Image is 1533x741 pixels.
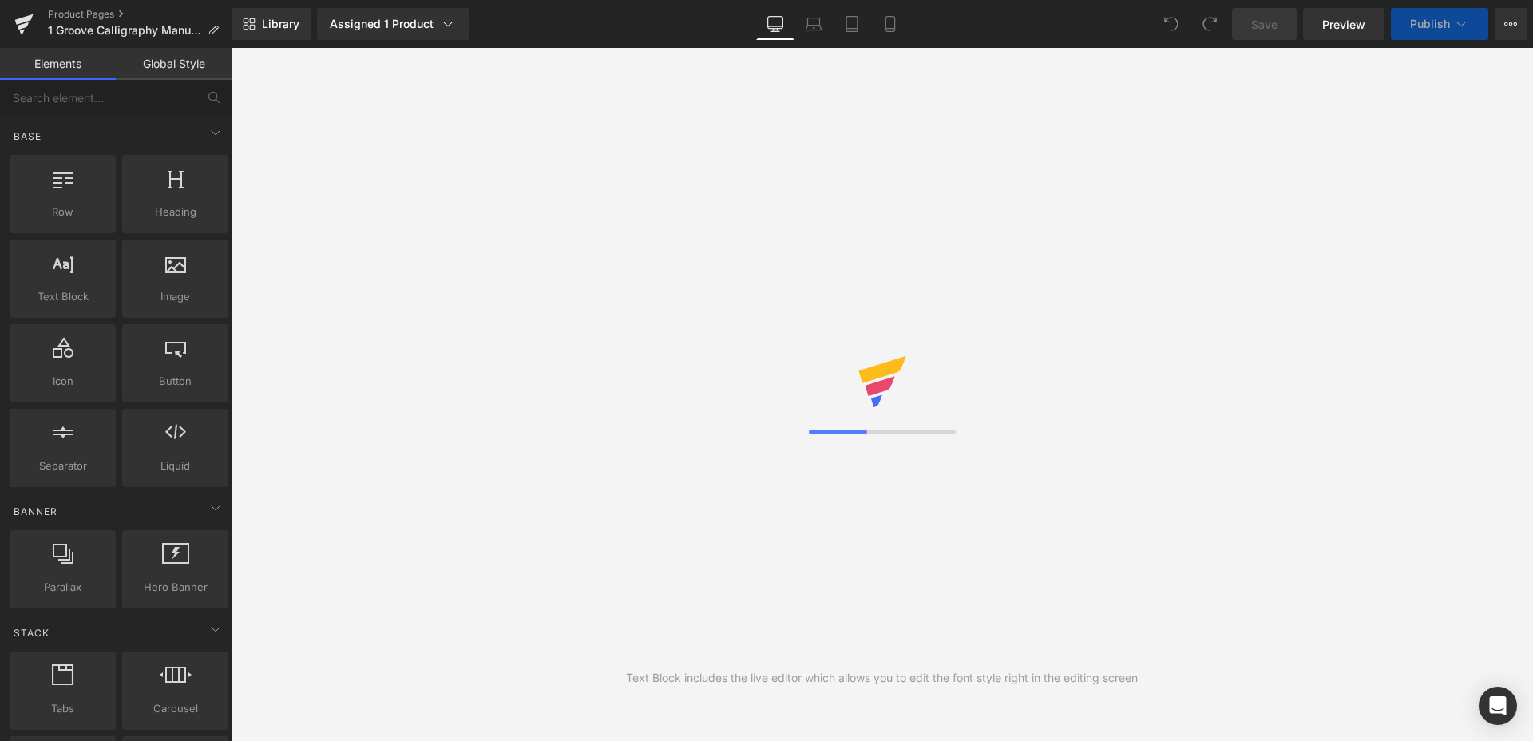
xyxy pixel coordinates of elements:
span: Preview [1322,16,1365,33]
span: Save [1251,16,1277,33]
span: Separator [14,458,111,474]
a: Mobile [871,8,909,40]
span: Stack [12,625,51,640]
span: Text Block [14,288,111,305]
span: Parallax [14,579,111,596]
a: Product Pages [48,8,232,21]
span: Heading [127,204,224,220]
a: Tablet [833,8,871,40]
span: Image [127,288,224,305]
span: Carousel [127,700,224,717]
a: Desktop [756,8,794,40]
a: Laptop [794,8,833,40]
span: Row [14,204,111,220]
span: Hero Banner [127,579,224,596]
a: New Library [232,8,311,40]
span: Tabs [14,700,111,717]
span: Icon [14,373,111,390]
div: Assigned 1 Product [330,16,456,32]
span: Banner [12,504,59,519]
span: Base [12,129,43,144]
button: More [1495,8,1527,40]
div: Open Intercom Messenger [1479,687,1517,725]
a: Preview [1303,8,1384,40]
button: Undo [1155,8,1187,40]
span: Button [127,373,224,390]
span: Library [262,17,299,31]
a: Global Style [116,48,232,80]
span: Liquid [127,458,224,474]
div: Text Block includes the live editor which allows you to edit the font style right in the editing ... [626,669,1138,687]
button: Redo [1194,8,1226,40]
span: Publish [1410,18,1450,30]
span: 1 Groove Calligraphy Manuale Reutilizabile cu Adancituri [48,24,201,37]
button: Publish [1391,8,1488,40]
